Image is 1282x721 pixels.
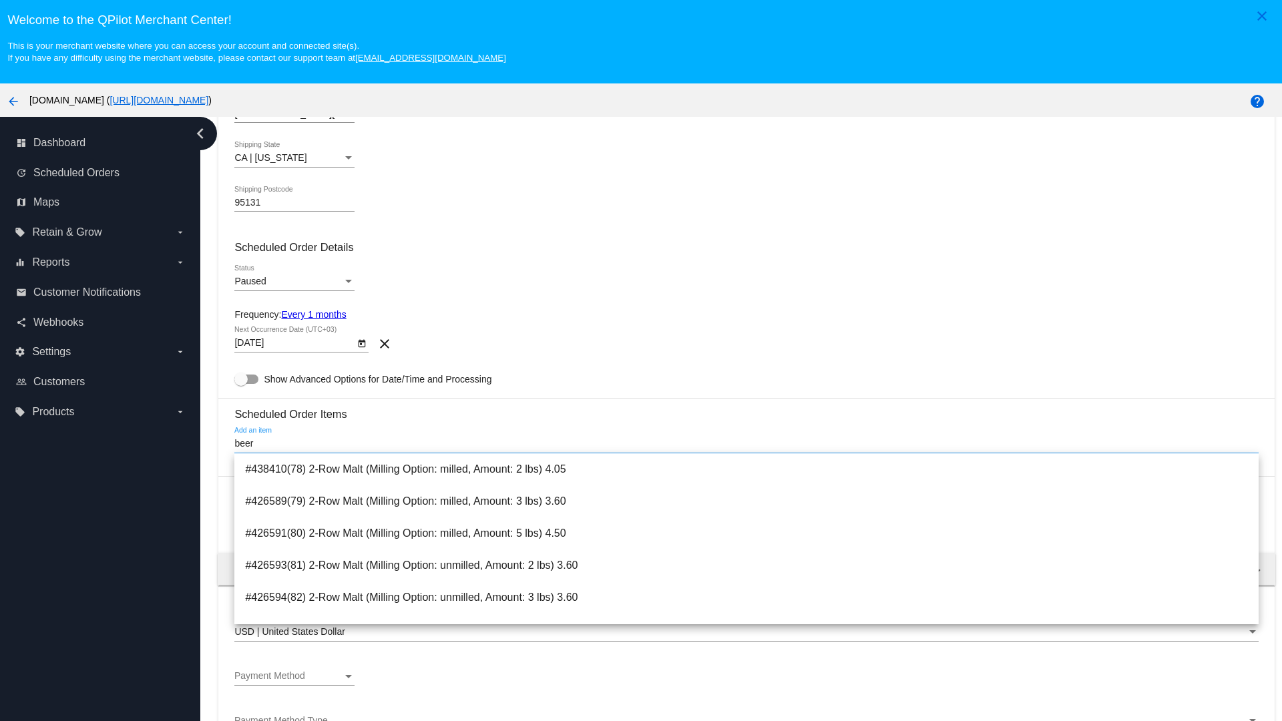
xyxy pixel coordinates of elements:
[234,276,266,286] span: Paused
[16,192,186,213] a: map Maps
[190,123,211,144] i: chevron_left
[32,346,71,358] span: Settings
[281,309,346,320] a: Every 1 months
[218,553,1275,585] mat-expansion-panel-header: Order total 0.00
[16,371,186,393] a: people_outline Customers
[1254,8,1270,24] mat-icon: close
[16,377,27,387] i: people_outline
[15,227,25,238] i: local_offer
[245,581,1247,614] span: #426594(82) 2-Row Malt (Milling Option: unmilled, Amount: 3 lbs) 3.60
[110,95,208,105] a: [URL][DOMAIN_NAME]
[33,286,141,298] span: Customer Notifications
[33,196,59,208] span: Maps
[234,670,305,681] span: Payment Method
[234,153,355,164] mat-select: Shipping State
[245,517,1247,549] span: #426591(80) 2-Row Malt (Milling Option: milled, Amount: 5 lbs) 4.50
[16,162,186,184] a: update Scheduled Orders
[16,168,27,178] i: update
[16,287,27,298] i: email
[245,549,1247,581] span: #426593(81) 2-Row Malt (Milling Option: unmilled, Amount: 2 lbs) 3.60
[16,132,186,154] a: dashboard Dashboard
[234,627,1258,638] mat-select: Currency
[234,563,285,575] span: Order total
[16,317,27,328] i: share
[245,485,1247,517] span: #426589(79) 2-Row Malt (Milling Option: milled, Amount: 3 lbs) 3.60
[234,398,1258,421] h3: Scheduled Order Items
[16,312,186,333] a: share Webhooks
[234,152,306,163] span: CA | [US_STATE]
[33,167,120,179] span: Scheduled Orders
[1249,93,1265,109] mat-icon: help
[5,93,21,109] mat-icon: arrow_back
[175,407,186,417] i: arrow_drop_down
[234,276,355,287] mat-select: Status
[234,338,355,348] input: Next Occurrence Date (UTC+03)
[7,41,505,63] small: This is your merchant website where you can access your account and connected site(s). If you hav...
[175,257,186,268] i: arrow_drop_down
[33,376,85,388] span: Customers
[29,95,212,105] span: [DOMAIN_NAME] ( )
[16,282,186,303] a: email Customer Notifications
[7,13,1274,27] h3: Welcome to the QPilot Merchant Center!
[15,346,25,357] i: settings
[234,671,355,682] mat-select: Payment Method
[15,257,25,268] i: equalizer
[264,373,491,386] span: Show Advanced Options for Date/Time and Processing
[175,227,186,238] i: arrow_drop_down
[32,226,101,238] span: Retain & Grow
[234,626,345,637] span: USD | United States Dollar
[175,346,186,357] i: arrow_drop_down
[234,309,1258,320] div: Frequency:
[355,336,369,350] button: Open calendar
[245,453,1247,485] span: #438410(78) 2-Row Malt (Milling Option: milled, Amount: 2 lbs) 4.05
[32,406,74,418] span: Products
[33,316,83,328] span: Webhooks
[355,53,506,63] a: [EMAIL_ADDRESS][DOMAIN_NAME]
[33,137,85,149] span: Dashboard
[234,241,1258,254] h3: Scheduled Order Details
[16,138,27,148] i: dashboard
[16,197,27,208] i: map
[245,614,1247,646] span: #438411(83) 2-Row Malt (Milling Option: unmilled, Amount: 5 lbs) 4.50
[32,256,69,268] span: Reports
[377,336,393,352] mat-icon: clear
[234,439,1258,449] input: Add an item
[234,198,355,208] input: Shipping Postcode
[15,407,25,417] i: local_offer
